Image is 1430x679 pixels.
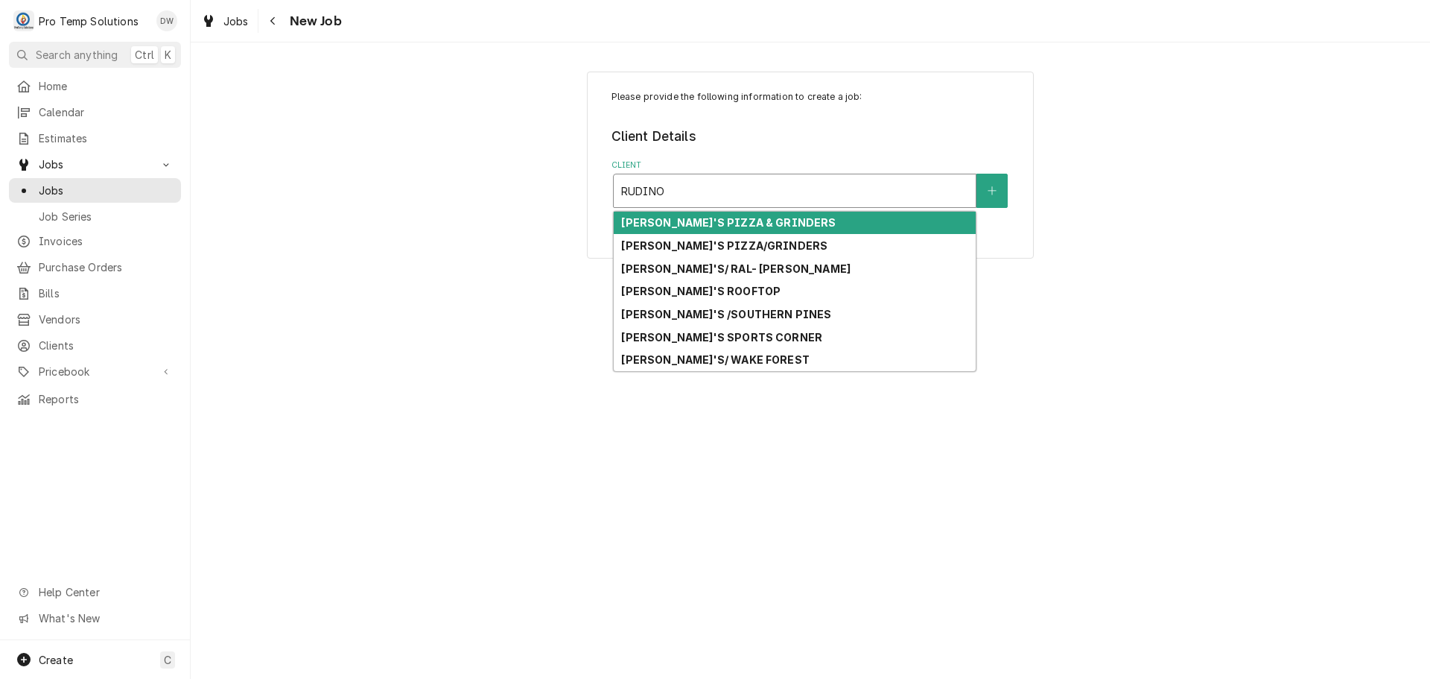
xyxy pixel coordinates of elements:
a: Invoices [9,229,181,253]
div: DW [156,10,177,31]
div: Pro Temp Solutions [39,13,139,29]
div: Pro Temp Solutions's Avatar [13,10,34,31]
a: Purchase Orders [9,255,181,280]
span: Invoices [39,233,174,249]
span: New Job [285,11,342,31]
span: Create [39,654,73,666]
a: Go to Jobs [9,152,181,177]
a: Go to Help Center [9,580,181,604]
strong: [PERSON_NAME]'S PIZZA & GRINDERS [621,216,836,229]
a: Go to Pricebook [9,359,181,384]
a: Jobs [9,178,181,203]
button: Navigate back [261,9,285,33]
strong: [PERSON_NAME]'S/ WAKE FOREST [621,353,809,366]
a: Go to What's New [9,606,181,631]
strong: [PERSON_NAME]'S/ RAL- [PERSON_NAME] [621,262,851,275]
a: Vendors [9,307,181,332]
button: Create New Client [976,174,1008,208]
a: Bills [9,281,181,306]
span: Search anything [36,47,118,63]
strong: [PERSON_NAME]'S SPORTS CORNER [621,331,822,344]
a: Estimates [9,126,181,151]
span: Estimates [39,130,174,146]
span: C [164,652,171,668]
div: Job Create/Update [587,72,1034,259]
span: Help Center [39,584,172,600]
div: Job Create/Update Form [611,90,1010,208]
a: Home [9,74,181,98]
span: Bills [39,285,174,301]
span: Ctrl [135,47,154,63]
span: Jobs [39,157,151,172]
svg: Create New Client [988,186,997,196]
div: Dana Williams's Avatar [156,10,177,31]
span: What's New [39,610,172,626]
span: Jobs [223,13,249,29]
a: Clients [9,333,181,358]
div: P [13,10,34,31]
span: Pricebook [39,364,151,379]
a: Reports [9,387,181,411]
span: Purchase Orders [39,259,174,275]
button: Search anythingCtrlK [9,42,181,68]
span: Vendors [39,312,174,327]
span: Job Series [39,209,174,224]
span: Calendar [39,104,174,120]
a: Jobs [195,9,255,34]
a: Calendar [9,100,181,124]
strong: [PERSON_NAME]'S PIZZA/GRINDERS [621,239,827,252]
span: K [165,47,171,63]
a: Job Series [9,204,181,229]
strong: [PERSON_NAME]'S /SOUTHERN PINES [621,308,831,320]
div: Client [611,160,1010,208]
span: Clients [39,338,174,353]
span: Home [39,78,174,94]
legend: Client Details [611,127,1010,146]
label: Client [611,160,1010,171]
span: Jobs [39,183,174,198]
span: Reports [39,391,174,407]
p: Please provide the following information to create a job: [611,90,1010,104]
strong: [PERSON_NAME]'S ROOFTOP [621,285,781,297]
